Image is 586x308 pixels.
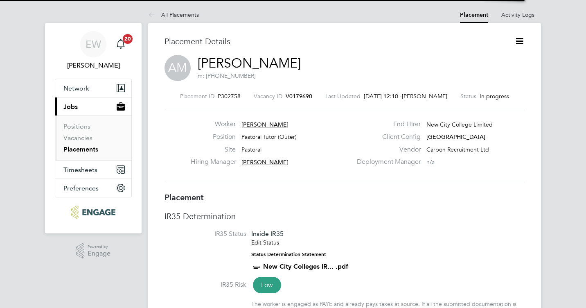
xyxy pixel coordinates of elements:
[352,145,421,154] label: Vendor
[286,93,312,100] span: V0179690
[426,159,435,166] span: n/a
[426,133,485,140] span: [GEOGRAPHIC_DATA]
[165,230,246,238] label: IR35 Status
[325,93,361,100] label: Last Updated
[88,250,110,257] span: Engage
[218,93,241,100] span: P302758
[63,166,97,174] span: Timesheets
[55,115,131,160] div: Jobs
[251,239,279,246] a: Edit Status
[123,34,133,44] span: 20
[180,93,214,100] label: Placement ID
[63,145,98,153] a: Placements
[191,133,236,141] label: Position
[352,120,421,129] label: End Hirer
[253,277,281,293] span: Low
[402,93,447,100] span: [PERSON_NAME]
[251,230,284,238] span: Inside IR35
[241,121,288,128] span: [PERSON_NAME]
[241,159,288,166] span: [PERSON_NAME]
[55,97,131,115] button: Jobs
[148,11,199,18] a: All Placements
[165,281,246,289] label: IR35 Risk
[198,72,256,79] span: m: [PHONE_NUMBER]
[55,161,131,179] button: Timesheets
[165,211,525,222] h3: IR35 Determination
[86,39,101,50] span: EW
[198,55,301,71] a: [PERSON_NAME]
[63,134,92,142] a: Vacancies
[165,192,204,202] b: Placement
[501,11,534,18] a: Activity Logs
[460,11,488,18] a: Placement
[165,36,502,47] h3: Placement Details
[55,79,131,97] button: Network
[352,133,421,141] label: Client Config
[241,146,261,153] span: Pastoral
[63,84,89,92] span: Network
[88,243,110,250] span: Powered by
[165,55,191,81] span: AM
[71,206,115,219] img: ncclondon-logo-retina.png
[55,179,131,197] button: Preferences
[63,122,90,130] a: Positions
[460,93,476,100] label: Status
[191,145,236,154] label: Site
[251,251,326,257] strong: Status Determination Statement
[263,263,348,270] a: New City Colleges IR... .pdf
[480,93,509,100] span: In progress
[254,93,282,100] label: Vacancy ID
[364,93,402,100] span: [DATE] 12:10 -
[113,31,129,57] a: 20
[426,121,493,128] span: New City College Limited
[426,146,489,153] span: Carbon Recruitment Ltd
[45,23,142,233] nav: Main navigation
[63,184,99,192] span: Preferences
[55,61,132,70] span: Emma Wood
[55,31,132,70] a: EW[PERSON_NAME]
[241,133,297,140] span: Pastoral Tutor (Outer)
[55,206,132,219] a: Go to home page
[191,158,236,166] label: Hiring Manager
[352,158,421,166] label: Deployment Manager
[63,103,78,111] span: Jobs
[191,120,236,129] label: Worker
[76,243,111,259] a: Powered byEngage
